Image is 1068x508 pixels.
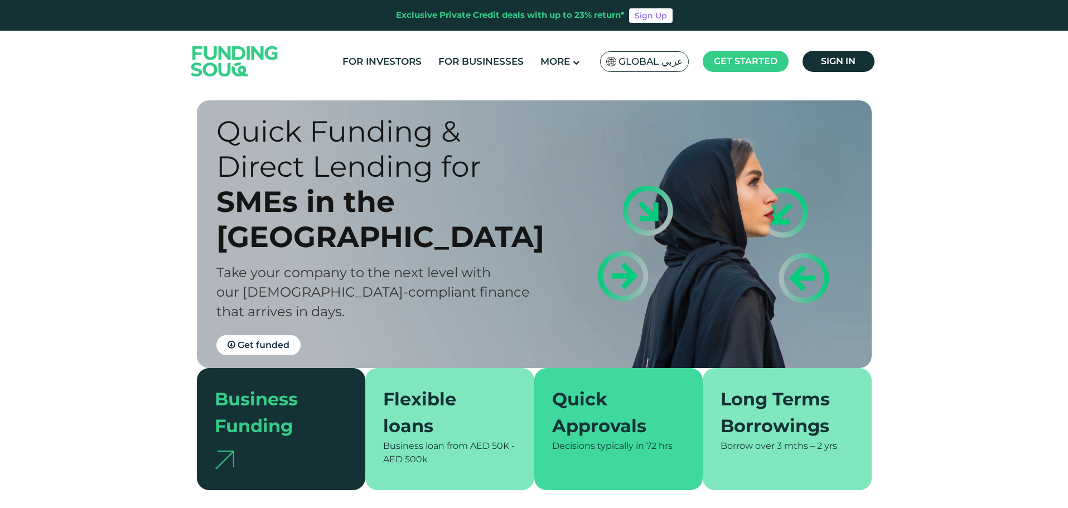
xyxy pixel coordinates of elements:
[216,114,554,184] div: Quick Funding & Direct Lending for
[552,386,672,439] div: Quick Approvals
[216,184,554,254] div: SMEs in the [GEOGRAPHIC_DATA]
[383,441,468,451] span: Business loan from
[180,33,289,89] img: Logo
[803,51,874,72] a: Sign in
[340,52,424,71] a: For Investors
[215,386,335,439] div: Business Funding
[383,386,503,439] div: Flexible loans
[821,56,856,66] span: Sign in
[618,55,683,68] span: Global عربي
[777,441,837,451] span: 3 mths – 2 yrs
[552,441,644,451] span: Decisions typically in
[215,451,234,469] img: arrow
[396,9,625,22] div: Exclusive Private Credit deals with up to 23% return*
[646,441,673,451] span: 72 hrs
[606,57,616,66] img: SA Flag
[721,386,840,439] div: Long Terms Borrowings
[714,56,777,66] span: Get started
[629,8,673,23] a: Sign Up
[540,56,570,67] span: More
[436,52,526,71] a: For Businesses
[721,441,775,451] span: Borrow over
[216,335,301,355] a: Get funded
[238,340,289,350] span: Get funded
[216,264,530,320] span: Take your company to the next level with our [DEMOGRAPHIC_DATA]-compliant finance that arrives in...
